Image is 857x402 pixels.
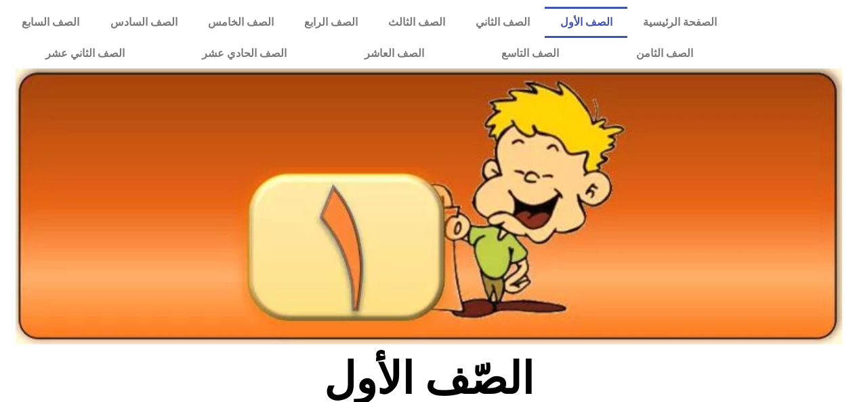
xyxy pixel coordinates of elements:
[463,38,598,69] a: الصف التاسع
[545,7,627,38] a: الصف الأول
[373,7,460,38] a: الصف الثالث
[289,7,373,38] a: الصف الرابع
[95,7,192,38] a: الصف السادس
[7,38,163,69] a: الصف الثاني عشر
[326,38,463,69] a: الصف العاشر
[163,38,325,69] a: الصف الحادي عشر
[460,7,545,38] a: الصف الثاني
[7,7,95,38] a: الصف السابع
[598,38,732,69] a: الصف الثامن
[192,7,289,38] a: الصف الخامس
[627,7,732,38] a: الصفحة الرئيسية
